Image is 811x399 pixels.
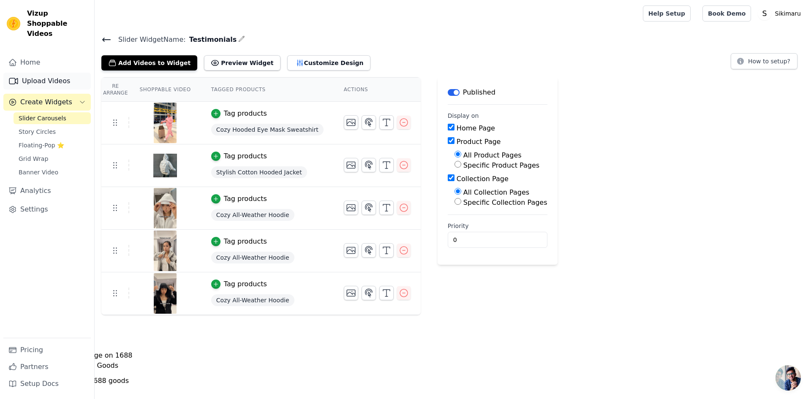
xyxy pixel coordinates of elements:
label: All Collection Pages [463,188,529,196]
span: Cozy All-Weather Hoodie [211,294,294,306]
span: Testimonials [186,35,237,45]
span: Create Widgets [20,97,72,107]
button: Change Thumbnail [344,115,358,130]
a: Story Circles [14,126,91,138]
div: Tag products [224,109,267,119]
button: S Sikimaru [758,6,804,21]
span: Story Circles [19,128,56,136]
a: Partners [3,358,91,375]
a: Slider Carousels [14,112,91,124]
div: Edit Name [238,34,245,45]
a: Banner Video [14,166,91,178]
a: How to setup? [731,59,797,67]
div: Tag products [224,279,267,289]
button: Tag products [211,279,267,289]
div: Tag products [224,194,267,204]
div: Tag products [224,151,267,161]
img: Vizup [7,17,20,30]
button: How to setup? [731,53,797,69]
th: Tagged Products [201,78,334,102]
p: Sikimaru [771,6,804,21]
div: Tag products [224,236,267,247]
button: Change Thumbnail [344,158,358,172]
span: Floating-Pop ⭐ [19,141,64,149]
img: vizup-images-a36e.png [153,231,177,271]
th: Re Arrange [101,78,129,102]
img: vizup-images-7642.png [153,188,177,228]
img: vizup-images-9d82.png [153,103,177,143]
button: Create Widgets [3,94,91,111]
a: Setup Docs [3,375,91,392]
a: Upload Videos [3,73,91,90]
button: Customize Design [287,55,370,71]
a: Analytics [3,182,91,199]
span: Slider Widget Name: [112,35,186,45]
label: Priority [448,222,547,230]
p: Published [463,87,495,98]
button: Change Thumbnail [344,201,358,215]
button: Preview Widget [204,55,280,71]
th: Shoppable Video [129,78,201,102]
button: Tag products [211,151,267,161]
a: Home [3,54,91,71]
legend: Display on [448,111,479,120]
a: Help Setup [643,5,691,22]
th: Actions [334,78,421,102]
button: Tag products [211,194,267,204]
label: Collection Page [457,175,509,183]
a: Grid Wrap [14,153,91,165]
img: vizup-images-65cf.png [153,273,177,314]
span: Grid Wrap [19,155,48,163]
span: Banner Video [19,168,58,176]
span: Cozy Hooded Eye Mask Sweatshirt [211,124,324,136]
button: Add Videos to Widget [101,55,197,71]
a: Book Demo [702,5,751,22]
a: Settings [3,201,91,218]
span: Cozy All-Weather Hoodie [211,252,294,263]
span: Slider Carousels [19,114,66,122]
label: Home Page [457,124,495,132]
img: vizup-images-2c3f.png [153,145,177,186]
label: Specific Collection Pages [463,198,547,206]
a: Floating-Pop ⭐ [14,139,91,151]
label: Specific Product Pages [463,161,539,169]
span: Vizup Shoppable Videos [27,8,87,39]
a: Pricing [3,342,91,358]
label: All Product Pages [463,151,522,159]
span: Stylish Cotton Hooded Jacket [211,166,307,178]
button: Change Thumbnail [344,286,358,300]
a: Ouvrir le chat [776,365,801,391]
button: Change Thumbnail [344,243,358,258]
text: S [762,9,767,18]
label: Product Page [457,138,501,146]
span: Cozy All-Weather Hoodie [211,209,294,221]
button: Tag products [211,109,267,119]
button: Tag products [211,236,267,247]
